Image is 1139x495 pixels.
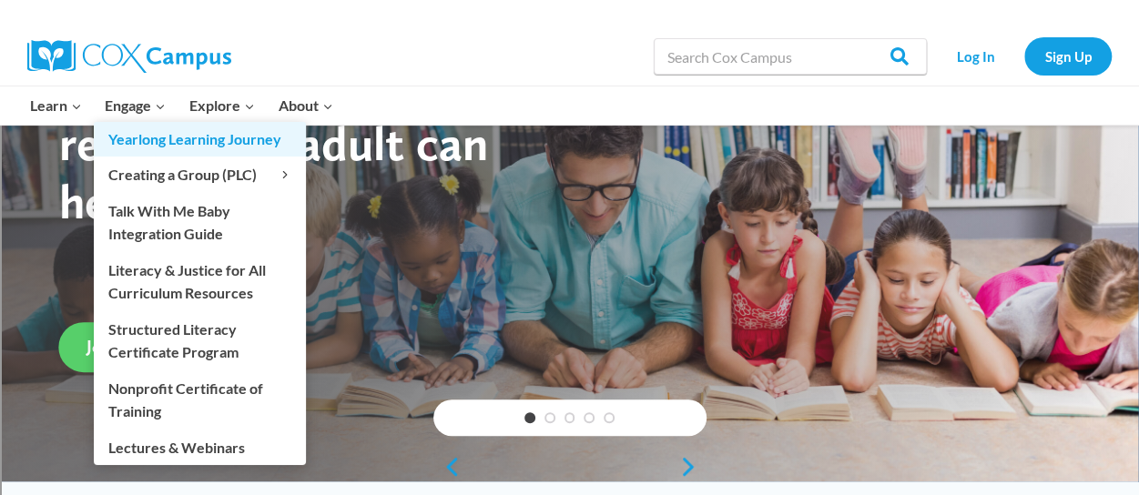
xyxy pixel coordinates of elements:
[18,86,94,125] button: Child menu of Learn
[1024,37,1112,75] a: Sign Up
[94,122,306,157] a: Yearlong Learning Journey
[936,37,1112,75] nav: Secondary Navigation
[178,86,267,125] button: Child menu of Explore
[94,193,306,251] a: Talk With Me Baby Integration Guide
[7,73,1132,89] div: Options
[18,86,344,125] nav: Primary Navigation
[7,40,1132,56] div: Move To ...
[94,157,306,192] button: Child menu of Creating a Group (PLC)
[94,429,306,464] a: Lectures & Webinars
[94,86,178,125] button: Child menu of Engage
[267,86,345,125] button: Child menu of About
[94,252,306,310] a: Literacy & Justice for All Curriculum Resources
[7,89,1132,106] div: Sign out
[654,38,927,75] input: Search Cox Campus
[27,40,231,73] img: Cox Campus
[7,122,1132,138] div: Move To ...
[7,7,1132,24] div: Sort A > Z
[936,37,1015,75] a: Log In
[7,56,1132,73] div: Delete
[94,311,306,369] a: Structured Literacy Certificate Program
[7,106,1132,122] div: Rename
[7,24,1132,40] div: Sort New > Old
[94,370,306,429] a: Nonprofit Certificate of Training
